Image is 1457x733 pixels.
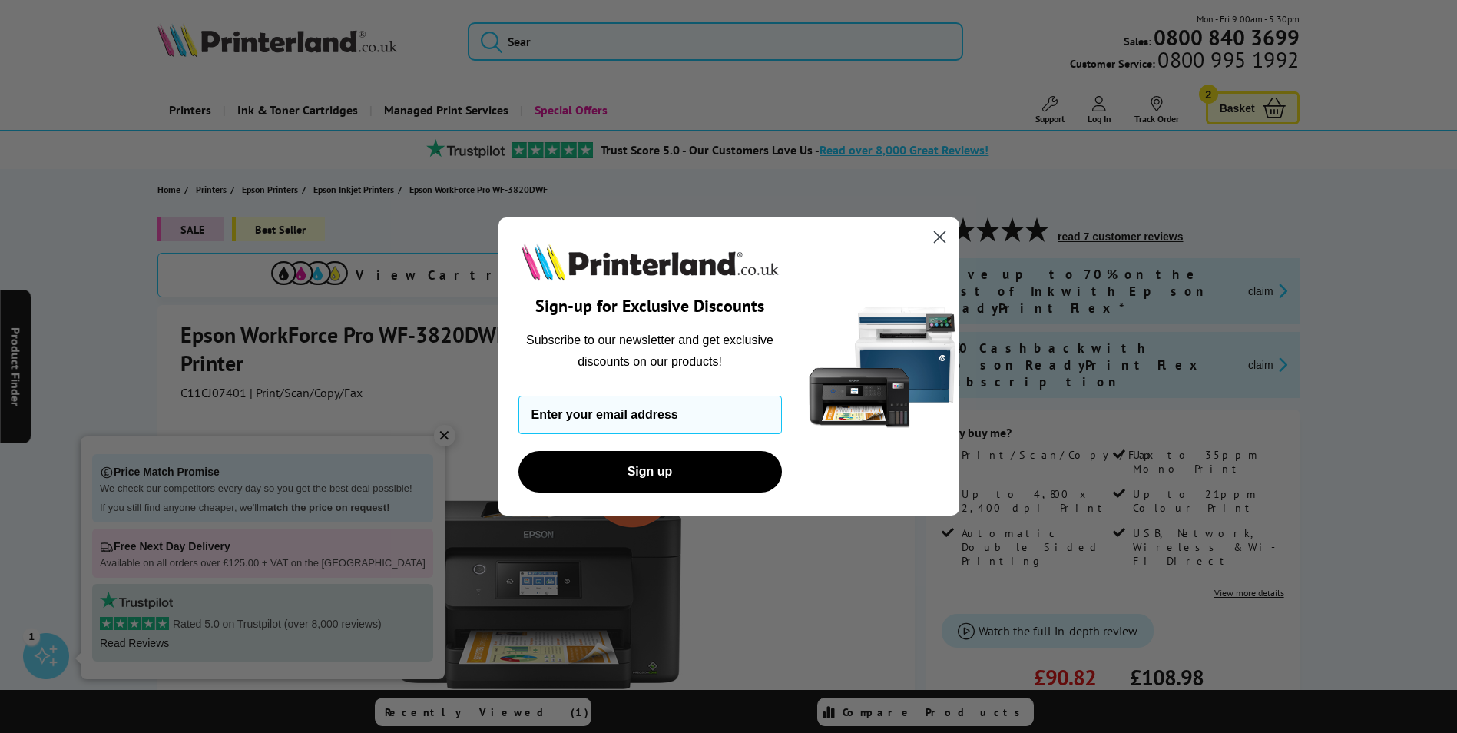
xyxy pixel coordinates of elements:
button: Sign up [518,451,782,493]
button: Close dialog [926,224,953,250]
img: 5290a21f-4df8-4860-95f4-ea1e8d0e8904.png [806,217,959,516]
span: Sign-up for Exclusive Discounts [535,295,764,317]
input: Enter your email address [518,396,782,434]
span: Subscribe to our newsletter and get exclusive discounts on our products! [526,333,773,368]
img: Printerland.co.uk [518,240,782,284]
